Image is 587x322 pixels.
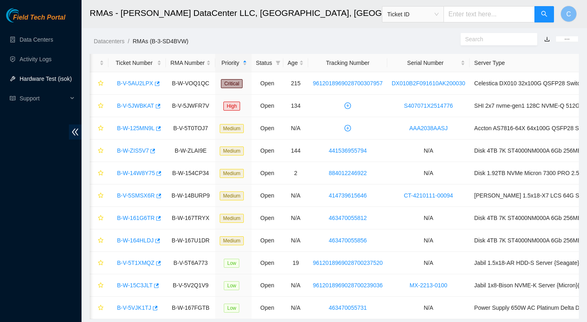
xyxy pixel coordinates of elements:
[283,95,309,117] td: 134
[13,14,65,22] span: Field Tech Portal
[98,215,104,222] span: star
[252,207,283,229] td: Open
[117,102,154,109] a: B-V-5JWBKAT
[98,238,104,244] span: star
[252,184,283,207] td: Open
[404,192,453,199] a: CT-4210111-00094
[10,95,15,101] span: read
[220,214,244,223] span: Medium
[6,15,65,25] a: Akamai TechnologiesField Tech Portal
[166,184,215,207] td: B-W-14BURP9
[166,95,215,117] td: B-V-5JWFR7V
[117,125,154,131] a: B-W-125MN9L
[220,147,244,155] span: Medium
[20,90,68,107] span: Support
[224,281,239,290] span: Low
[98,80,104,87] span: star
[252,72,283,95] td: Open
[94,122,104,135] button: star
[94,77,104,90] button: star
[252,117,283,140] td: Open
[534,6,554,22] button: search
[283,184,309,207] td: N/A
[117,170,155,176] a: B-W-14W8Y75
[166,72,215,95] td: B-W-VOQ1QC
[252,140,283,162] td: Open
[94,99,104,112] button: star
[283,252,309,274] td: 19
[128,38,129,44] span: /
[94,167,104,180] button: star
[283,207,309,229] td: N/A
[94,301,104,314] button: star
[117,237,154,244] a: B-W-164HLDJ
[341,122,354,135] button: plus-circle
[223,102,240,111] span: High
[220,169,244,178] span: Medium
[98,103,104,109] span: star
[465,35,526,44] input: Search
[220,191,244,200] span: Medium
[117,282,152,289] a: B-W-15C3JLT
[561,6,577,22] button: C
[387,229,470,252] td: N/A
[6,8,41,22] img: Akamai Technologies
[276,60,280,65] span: filter
[283,274,309,297] td: N/A
[166,252,215,274] td: B-V-5T6A773
[313,80,382,87] a: 9612018969028700307957
[566,9,571,19] span: C
[20,56,52,62] a: Activity Logs
[224,304,239,313] span: Low
[341,99,354,112] button: plus-circle
[166,140,215,162] td: B-W-ZLAI9E
[283,297,309,319] td: N/A
[387,297,470,319] td: N/A
[117,80,153,87] a: B-V-5AU2LPX
[541,11,547,18] span: search
[252,297,283,319] td: Open
[220,236,244,245] span: Medium
[94,234,104,247] button: star
[252,274,283,297] td: Open
[409,125,448,131] a: AAA2038AASJ
[392,80,466,87] a: DX010B2F091610AK200030
[387,207,470,229] td: N/A
[166,274,215,297] td: B-V-5V2Q1V9
[252,229,283,252] td: Open
[252,95,283,117] td: Open
[329,147,366,154] a: 441536955794
[98,305,104,311] span: star
[220,124,244,133] span: Medium
[94,189,104,202] button: star
[283,117,309,140] td: N/A
[224,259,239,268] span: Low
[410,282,448,289] a: MX-2213-0100
[117,192,155,199] a: B-V-5SMSX6R
[94,279,104,292] button: star
[538,33,556,46] button: download
[20,76,72,82] a: Hardware Test (isok)
[98,148,104,154] span: star
[20,36,53,43] a: Data Centers
[94,144,104,157] button: star
[166,297,215,319] td: B-W-167FGTB
[329,237,366,244] a: 463470055856
[329,304,366,311] a: 463470055731
[256,58,272,67] span: Status
[387,162,470,184] td: N/A
[387,8,439,20] span: Ticket ID
[98,282,104,289] span: star
[308,54,387,72] th: Tracking Number
[117,215,154,221] a: B-W-161G6TR
[132,38,188,44] a: RMAs (B-3-SD4BVW)
[98,125,104,132] span: star
[342,125,354,131] span: plus-circle
[94,256,104,269] button: star
[117,147,149,154] a: B-W-ZIS5V7
[117,304,151,311] a: B-V-5VJK1TJ
[98,170,104,177] span: star
[342,102,354,109] span: plus-circle
[98,193,104,199] span: star
[313,282,382,289] a: 9612018969028700239036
